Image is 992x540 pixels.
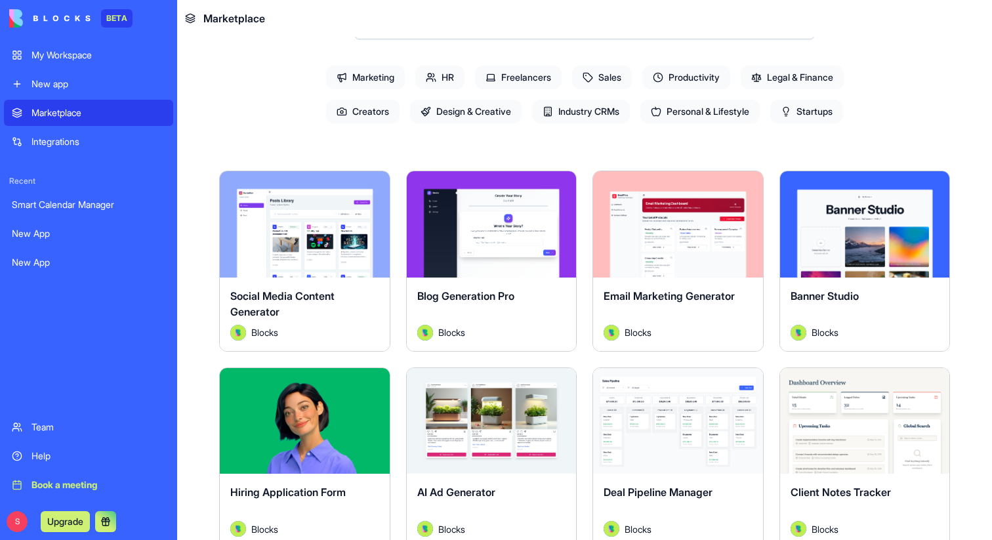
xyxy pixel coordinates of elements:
span: Blocks [625,522,651,536]
div: Social Media Content Generator [230,288,379,325]
span: Blocks [812,325,838,339]
span: Email Marketing Generator [604,289,735,302]
span: Freelancers [475,66,562,89]
div: Blog Generation Pro [417,288,566,325]
a: Email Marketing GeneratorAvatarBlocks [592,171,764,352]
img: Avatar [604,325,619,341]
div: New App [12,256,165,269]
div: AI Ad Generator [417,484,566,521]
a: Blog Generation ProAvatarBlocks [406,171,577,352]
button: Upgrade [41,511,90,532]
span: Legal & Finance [741,66,844,89]
img: Avatar [791,325,806,341]
span: Design & Creative [410,100,522,123]
div: Book a meeting [31,478,165,491]
span: Recent [4,176,173,186]
a: Book a meeting [4,472,173,498]
a: New App [4,220,173,247]
div: New App [12,227,165,240]
a: Banner StudioAvatarBlocks [779,171,951,352]
a: BETA [9,9,133,28]
div: Email Marketing Generator [604,288,753,325]
a: Smart Calendar Manager [4,192,173,218]
img: Avatar [604,521,619,537]
a: New app [4,71,173,97]
span: Client Notes Tracker [791,486,891,499]
span: Blocks [251,522,278,536]
div: Deal Pipeline Manager [604,484,753,521]
div: My Workspace [31,49,165,62]
img: Avatar [791,521,806,537]
span: HR [415,66,465,89]
a: Team [4,414,173,440]
img: Avatar [230,325,246,341]
span: Blocks [438,522,465,536]
div: Help [31,449,165,463]
img: Avatar [230,521,246,537]
span: Social Media Content Generator [230,289,335,318]
a: Social Media Content GeneratorAvatarBlocks [219,171,390,352]
span: Industry CRMs [532,100,630,123]
span: Sales [572,66,632,89]
div: Hiring Application Form [230,484,379,521]
img: Avatar [417,521,433,537]
a: New App [4,249,173,276]
a: Help [4,443,173,469]
span: Marketplace [203,10,265,26]
span: AI Ad Generator [417,486,495,499]
span: Blocks [438,325,465,339]
a: My Workspace [4,42,173,68]
span: Blocks [625,325,651,339]
div: Marketplace [31,106,165,119]
div: Client Notes Tracker [791,484,940,521]
div: New app [31,77,165,91]
span: Blog Generation Pro [417,289,514,302]
img: logo [9,9,91,28]
div: Team [31,421,165,434]
span: S [7,511,28,532]
div: Banner Studio [791,288,940,325]
span: Hiring Application Form [230,486,346,499]
div: Integrations [31,135,165,148]
span: Personal & Lifestyle [640,100,760,123]
span: Creators [326,100,400,123]
span: Productivity [642,66,730,89]
div: BETA [101,9,133,28]
a: Marketplace [4,100,173,126]
img: Avatar [417,325,433,341]
span: Banner Studio [791,289,859,302]
span: Blocks [812,522,838,536]
span: Marketing [326,66,405,89]
div: Smart Calendar Manager [12,198,165,211]
span: Startups [770,100,843,123]
a: Integrations [4,129,173,155]
span: Blocks [251,325,278,339]
span: Deal Pipeline Manager [604,486,713,499]
a: Upgrade [41,514,90,528]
